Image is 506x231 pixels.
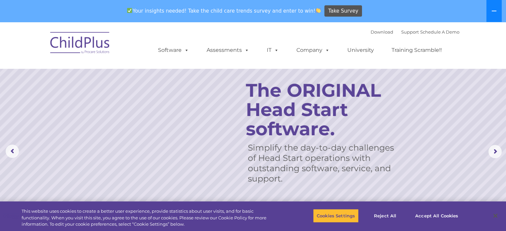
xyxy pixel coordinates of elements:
[328,5,358,17] span: Take Survey
[316,8,321,13] img: 👏
[200,44,256,57] a: Assessments
[151,44,196,57] a: Software
[371,29,393,35] a: Download
[488,208,503,223] button: Close
[420,29,459,35] a: Schedule A Demo
[412,209,462,223] button: Accept All Cookies
[246,81,404,139] rs-layer: The ORIGINAL Head Start software.
[92,44,113,49] span: Last name
[371,29,459,35] font: |
[401,29,419,35] a: Support
[290,44,336,57] a: Company
[313,209,359,223] button: Cookies Settings
[22,208,278,228] div: This website uses cookies to create a better user experience, provide statistics about user visit...
[248,143,396,184] rs-layer: Simplify the day-to-day challenges of Head Start operations with outstanding software, service, a...
[260,44,285,57] a: IT
[341,44,381,57] a: University
[47,27,113,60] img: ChildPlus by Procare Solutions
[324,5,362,17] a: Take Survey
[385,44,448,57] a: Training Scramble!!
[124,4,324,17] span: Your insights needed! Take the child care trends survey and enter to win!
[364,209,406,223] button: Reject All
[127,8,132,13] img: ✅
[92,71,121,76] span: Phone number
